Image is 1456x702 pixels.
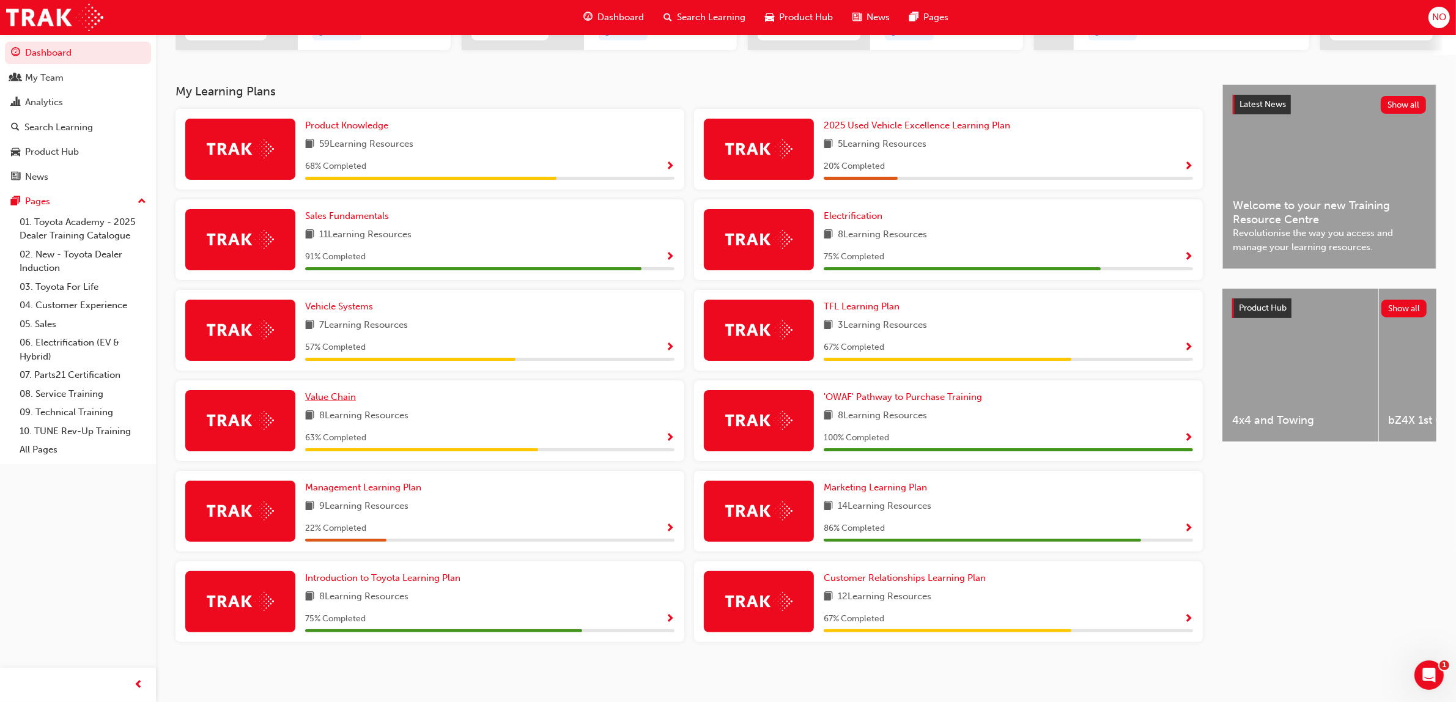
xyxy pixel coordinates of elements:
[305,499,314,514] span: book-icon
[5,116,151,139] a: Search Learning
[824,481,932,495] a: Marketing Learning Plan
[824,612,884,626] span: 67 % Completed
[319,318,408,333] span: 7 Learning Resources
[1381,300,1427,317] button: Show all
[207,320,274,339] img: Trak
[15,315,151,334] a: 05. Sales
[319,137,413,152] span: 59 Learning Resources
[5,141,151,163] a: Product Hub
[824,227,833,243] span: book-icon
[135,678,144,693] span: prev-icon
[1184,430,1193,446] button: Show Progress
[824,341,884,355] span: 67 % Completed
[824,390,987,404] a: 'OWAF' Pathway to Purchase Training
[1428,7,1450,28] button: NO
[843,5,900,30] a: news-iconNews
[11,73,20,84] span: people-icon
[765,10,774,25] span: car-icon
[725,230,793,249] img: Trak
[15,422,151,441] a: 10. TUNE Rev-Up Training
[597,10,644,24] span: Dashboard
[665,342,674,353] span: Show Progress
[665,249,674,265] button: Show Progress
[583,10,593,25] span: guage-icon
[574,5,654,30] a: guage-iconDashboard
[11,97,20,108] span: chart-icon
[824,499,833,514] span: book-icon
[755,5,843,30] a: car-iconProduct Hub
[15,366,151,385] a: 07. Parts21 Certification
[824,318,833,333] span: book-icon
[1184,523,1193,534] span: Show Progress
[1381,96,1427,114] button: Show all
[15,278,151,297] a: 03. Toyota For Life
[305,571,465,585] a: Introduction to Toyota Learning Plan
[923,10,948,24] span: Pages
[5,39,151,190] button: DashboardMy TeamAnalyticsSearch LearningProduct HubNews
[725,592,793,611] img: Trak
[11,122,20,133] span: search-icon
[15,403,151,422] a: 09. Technical Training
[824,250,884,264] span: 75 % Completed
[838,499,931,514] span: 14 Learning Resources
[665,523,674,534] span: Show Progress
[725,320,793,339] img: Trak
[305,572,460,583] span: Introduction to Toyota Learning Plan
[824,120,1010,131] span: 2025 Used Vehicle Excellence Learning Plan
[5,190,151,213] button: Pages
[665,161,674,172] span: Show Progress
[665,433,674,444] span: Show Progress
[5,91,151,114] a: Analytics
[779,10,833,24] span: Product Hub
[665,614,674,625] span: Show Progress
[207,230,274,249] img: Trak
[207,411,274,430] img: Trak
[138,194,146,210] span: up-icon
[665,521,674,536] button: Show Progress
[936,25,945,36] span: next-icon
[25,194,50,209] div: Pages
[305,227,314,243] span: book-icon
[1184,521,1193,536] button: Show Progress
[305,612,366,626] span: 75 % Completed
[305,431,366,445] span: 63 % Completed
[1139,25,1148,36] span: next-icon
[1233,95,1426,114] a: Latest NewsShow all
[1432,10,1446,24] span: NO
[305,390,361,404] a: Value Chain
[1184,614,1193,625] span: Show Progress
[725,411,793,430] img: Trak
[824,522,885,536] span: 86 % Completed
[725,139,793,158] img: Trak
[1184,161,1193,172] span: Show Progress
[824,572,986,583] span: Customer Relationships Learning Plan
[1439,660,1449,670] span: 1
[11,196,20,207] span: pages-icon
[663,10,672,25] span: search-icon
[15,440,151,459] a: All Pages
[824,210,882,221] span: Electrification
[1414,660,1444,690] iframe: Intercom live chat
[305,137,314,152] span: book-icon
[824,431,889,445] span: 100 % Completed
[305,589,314,605] span: book-icon
[838,408,927,424] span: 8 Learning Resources
[15,296,151,315] a: 04. Customer Experience
[305,301,373,312] span: Vehicle Systems
[11,147,20,158] span: car-icon
[1222,84,1436,269] a: Latest NewsShow allWelcome to your new Training Resource CentreRevolutionise the way you access a...
[319,227,412,243] span: 11 Learning Resources
[25,145,79,159] div: Product Hub
[305,391,356,402] span: Value Chain
[1184,433,1193,444] span: Show Progress
[5,42,151,64] a: Dashboard
[305,119,393,133] a: Product Knowledge
[5,166,151,188] a: News
[1184,611,1193,627] button: Show Progress
[824,391,982,402] span: 'OWAF' Pathway to Purchase Training
[305,318,314,333] span: book-icon
[1184,340,1193,355] button: Show Progress
[838,227,927,243] span: 8 Learning Resources
[6,4,103,31] img: Trak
